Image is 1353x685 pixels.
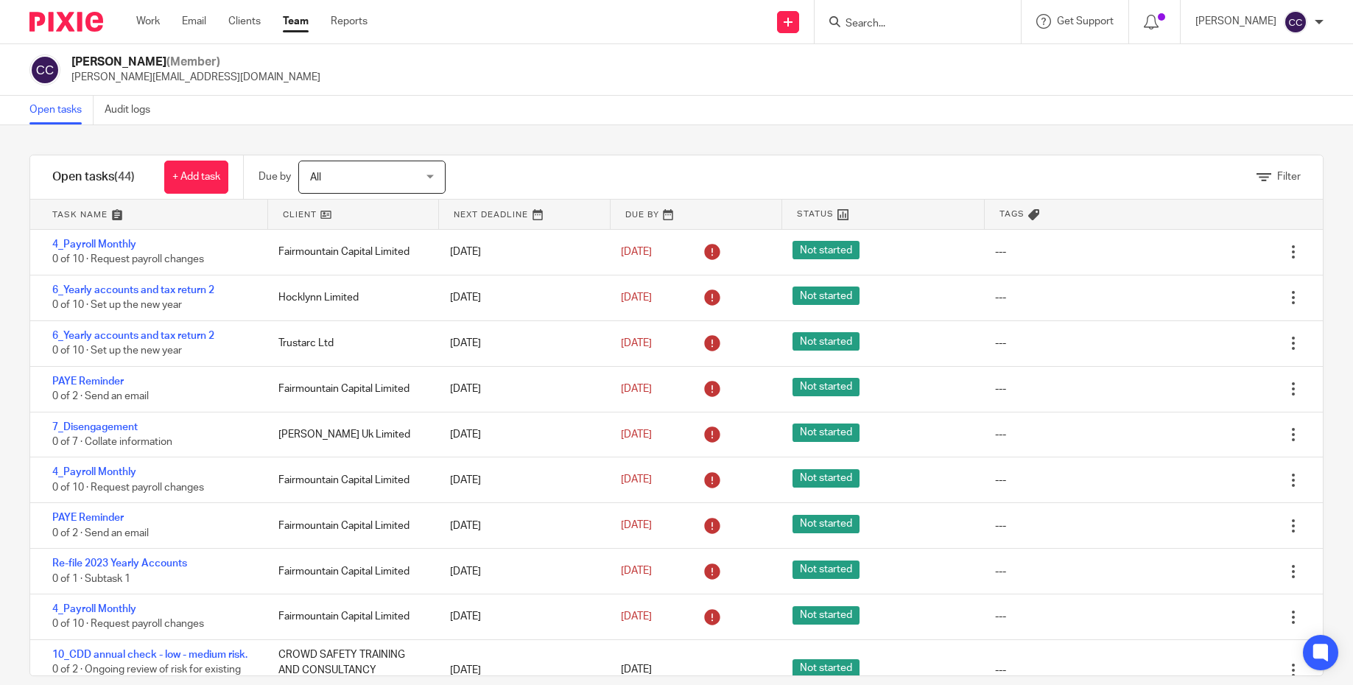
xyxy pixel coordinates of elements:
[52,239,136,250] a: 4_Payroll Monthly
[182,14,206,29] a: Email
[621,384,652,394] span: [DATE]
[844,18,977,31] input: Search
[621,429,652,440] span: [DATE]
[29,12,103,32] img: Pixie
[264,237,435,267] div: Fairmountain Capital Limited
[283,14,309,29] a: Team
[435,656,607,685] div: [DATE]
[52,574,130,584] span: 0 of 1 · Subtask 1
[259,169,291,184] p: Due by
[1057,16,1114,27] span: Get Support
[52,345,182,356] span: 0 of 10 · Set up the new year
[52,422,138,432] a: 7_Disengagement
[29,55,60,85] img: svg%3E
[1277,172,1301,182] span: Filter
[999,208,1025,220] span: Tags
[995,245,1006,259] div: ---
[621,475,652,485] span: [DATE]
[793,469,860,488] span: Not started
[264,374,435,404] div: Fairmountain Capital Limited
[228,14,261,29] a: Clients
[435,420,607,449] div: [DATE]
[52,650,247,660] a: 10_CDD annual check - low - medium risk.
[793,606,860,625] span: Not started
[435,374,607,404] div: [DATE]
[995,564,1006,579] div: ---
[105,96,161,124] a: Audit logs
[793,332,860,351] span: Not started
[793,515,860,533] span: Not started
[52,437,172,447] span: 0 of 7 · Collate information
[793,287,860,305] span: Not started
[621,665,652,675] span: [DATE]
[310,172,321,183] span: All
[435,557,607,586] div: [DATE]
[797,208,834,220] span: Status
[264,283,435,312] div: Hocklynn Limited
[435,329,607,358] div: [DATE]
[52,391,149,401] span: 0 of 2 · Send an email
[29,96,94,124] a: Open tasks
[793,424,860,442] span: Not started
[52,513,124,523] a: PAYE Reminder
[1195,14,1276,29] p: [PERSON_NAME]
[621,521,652,531] span: [DATE]
[52,604,136,614] a: 4_Payroll Monthly
[435,511,607,541] div: [DATE]
[52,331,214,341] a: 6_Yearly accounts and tax return 2
[793,561,860,579] span: Not started
[621,611,652,622] span: [DATE]
[71,70,320,85] p: [PERSON_NAME][EMAIL_ADDRESS][DOMAIN_NAME]
[995,609,1006,624] div: ---
[995,382,1006,396] div: ---
[52,528,149,538] span: 0 of 2 · Send an email
[52,558,187,569] a: Re-file 2023 Yearly Accounts
[435,237,607,267] div: [DATE]
[793,659,860,678] span: Not started
[995,427,1006,442] div: ---
[136,14,160,29] a: Work
[621,247,652,257] span: [DATE]
[264,511,435,541] div: Fairmountain Capital Limited
[52,467,136,477] a: 4_Payroll Monthly
[71,55,320,70] h2: [PERSON_NAME]
[264,466,435,495] div: Fairmountain Capital Limited
[114,171,135,183] span: (44)
[264,557,435,586] div: Fairmountain Capital Limited
[793,378,860,396] span: Not started
[52,619,204,630] span: 0 of 10 · Request payroll changes
[995,336,1006,351] div: ---
[1284,10,1307,34] img: svg%3E
[52,285,214,295] a: 6_Yearly accounts and tax return 2
[331,14,368,29] a: Reports
[264,329,435,358] div: Trustarc Ltd
[264,420,435,449] div: [PERSON_NAME] Uk Limited
[435,283,607,312] div: [DATE]
[621,338,652,348] span: [DATE]
[52,376,124,387] a: PAYE Reminder
[621,566,652,576] span: [DATE]
[52,169,135,185] h1: Open tasks
[164,161,228,194] a: + Add task
[52,482,204,493] span: 0 of 10 · Request payroll changes
[435,602,607,631] div: [DATE]
[621,292,652,303] span: [DATE]
[52,300,182,310] span: 0 of 10 · Set up the new year
[995,519,1006,533] div: ---
[995,473,1006,488] div: ---
[52,255,204,265] span: 0 of 10 · Request payroll changes
[166,56,220,68] span: (Member)
[995,663,1006,678] div: ---
[995,290,1006,305] div: ---
[435,466,607,495] div: [DATE]
[264,602,435,631] div: Fairmountain Capital Limited
[793,241,860,259] span: Not started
